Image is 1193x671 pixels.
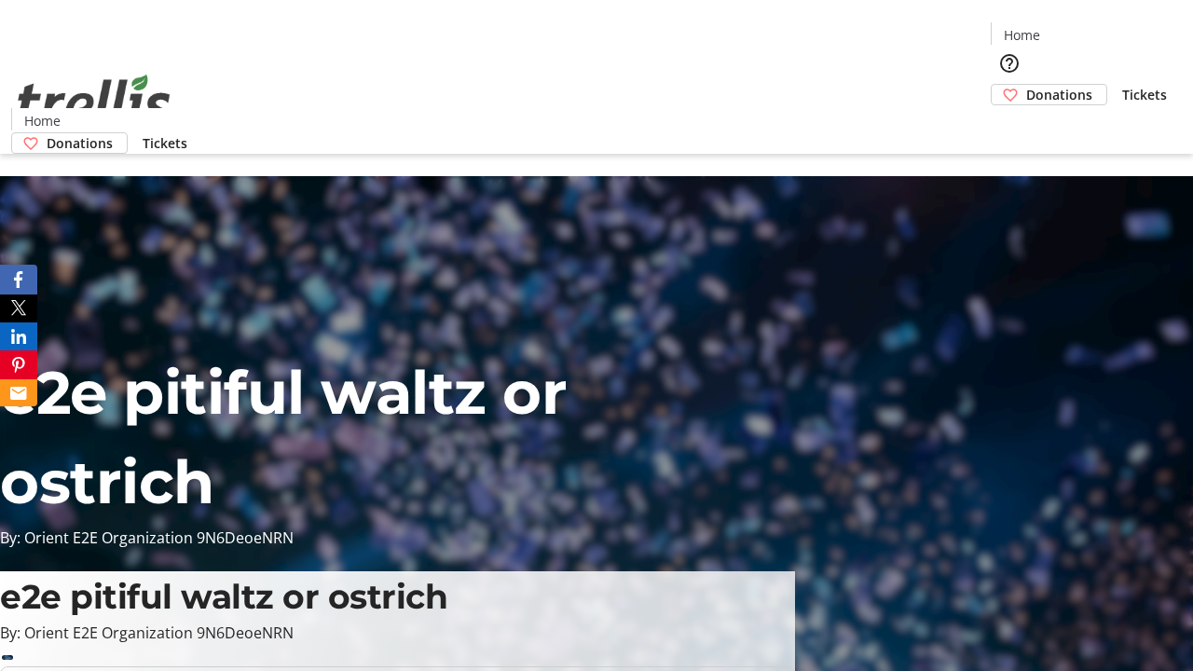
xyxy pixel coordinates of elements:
a: Tickets [1107,85,1182,104]
a: Home [12,111,72,130]
img: Orient E2E Organization 9N6DeoeNRN's Logo [11,54,177,147]
button: Help [991,45,1028,82]
span: Tickets [143,133,187,153]
a: Donations [991,84,1107,105]
button: Cart [991,105,1028,143]
a: Home [992,25,1051,45]
a: Tickets [128,133,202,153]
span: Donations [47,133,113,153]
span: Donations [1026,85,1092,104]
span: Tickets [1122,85,1167,104]
a: Donations [11,132,128,154]
span: Home [1004,25,1040,45]
span: Home [24,111,61,130]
